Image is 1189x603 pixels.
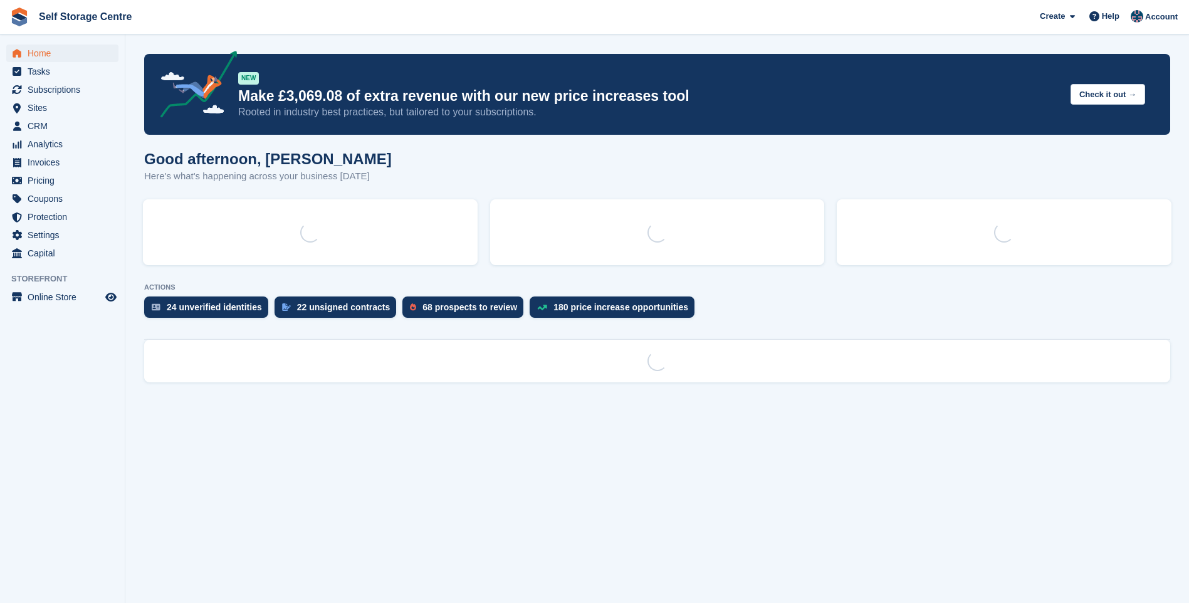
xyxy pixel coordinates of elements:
[6,45,118,62] a: menu
[6,135,118,153] a: menu
[1131,10,1143,23] img: Clair Cole
[167,302,262,312] div: 24 unverified identities
[28,190,103,207] span: Coupons
[28,99,103,117] span: Sites
[6,226,118,244] a: menu
[28,63,103,80] span: Tasks
[537,305,547,310] img: price_increase_opportunities-93ffe204e8149a01c8c9dc8f82e8f89637d9d84a8eef4429ea346261dce0b2c0.svg
[150,51,238,122] img: price-adjustments-announcement-icon-8257ccfd72463d97f412b2fc003d46551f7dbcb40ab6d574587a9cd5c0d94...
[238,72,259,85] div: NEW
[1102,10,1119,23] span: Help
[28,81,103,98] span: Subscriptions
[28,244,103,262] span: Capital
[530,296,701,324] a: 180 price increase opportunities
[1071,84,1145,105] button: Check it out →
[11,273,125,285] span: Storefront
[10,8,29,26] img: stora-icon-8386f47178a22dfd0bd8f6a31ec36ba5ce8667c1dd55bd0f319d3a0aa187defe.svg
[1145,11,1178,23] span: Account
[238,105,1061,119] p: Rooted in industry best practices, but tailored to your subscriptions.
[152,303,160,311] img: verify_identity-adf6edd0f0f0b5bbfe63781bf79b02c33cf7c696d77639b501bdc392416b5a36.svg
[6,172,118,189] a: menu
[6,244,118,262] a: menu
[28,172,103,189] span: Pricing
[297,302,390,312] div: 22 unsigned contracts
[6,63,118,80] a: menu
[144,296,275,324] a: 24 unverified identities
[34,6,137,27] a: Self Storage Centre
[28,135,103,153] span: Analytics
[1040,10,1065,23] span: Create
[28,117,103,135] span: CRM
[6,190,118,207] a: menu
[103,290,118,305] a: Preview store
[422,302,517,312] div: 68 prospects to review
[28,154,103,171] span: Invoices
[6,81,118,98] a: menu
[6,154,118,171] a: menu
[238,87,1061,105] p: Make £3,069.08 of extra revenue with our new price increases tool
[28,226,103,244] span: Settings
[144,169,392,184] p: Here's what's happening across your business [DATE]
[6,208,118,226] a: menu
[553,302,688,312] div: 180 price increase opportunities
[275,296,403,324] a: 22 unsigned contracts
[6,288,118,306] a: menu
[144,283,1170,291] p: ACTIONS
[28,208,103,226] span: Protection
[282,303,291,311] img: contract_signature_icon-13c848040528278c33f63329250d36e43548de30e8caae1d1a13099fd9432cc5.svg
[28,288,103,306] span: Online Store
[402,296,530,324] a: 68 prospects to review
[28,45,103,62] span: Home
[6,99,118,117] a: menu
[410,303,416,311] img: prospect-51fa495bee0391a8d652442698ab0144808aea92771e9ea1ae160a38d050c398.svg
[6,117,118,135] a: menu
[144,150,392,167] h1: Good afternoon, [PERSON_NAME]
